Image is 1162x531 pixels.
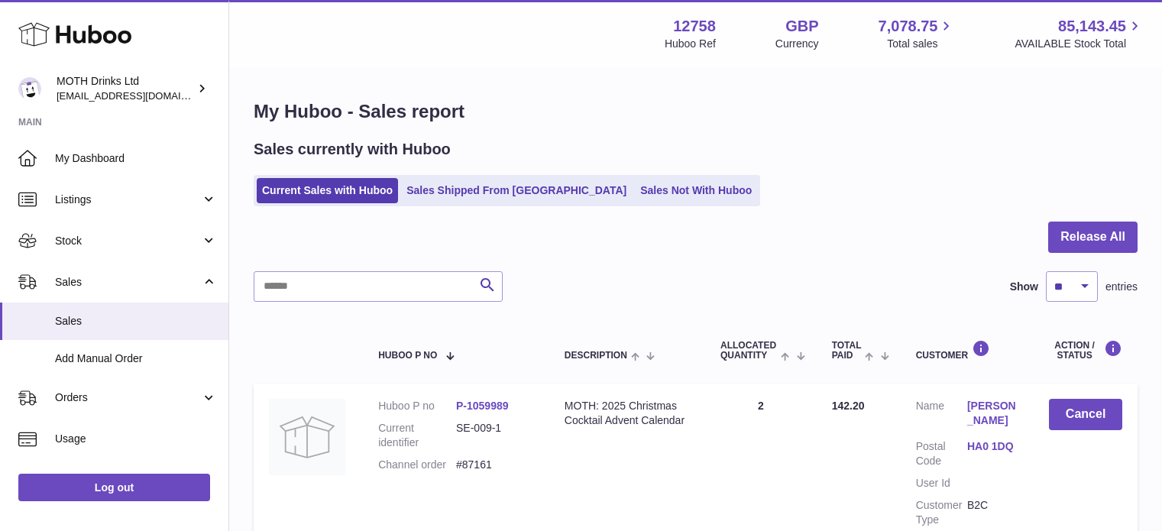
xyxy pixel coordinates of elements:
[916,399,967,432] dt: Name
[1010,280,1038,294] label: Show
[55,390,201,405] span: Orders
[254,139,451,160] h2: Sales currently with Huboo
[916,498,967,527] dt: Customer Type
[916,340,1019,361] div: Customer
[1058,16,1126,37] span: 85,143.45
[57,74,194,103] div: MOTH Drinks Ltd
[916,476,967,491] dt: User Id
[401,178,632,203] a: Sales Shipped From [GEOGRAPHIC_DATA]
[887,37,955,51] span: Total sales
[673,16,716,37] strong: 12758
[1049,399,1122,430] button: Cancel
[1015,16,1144,51] a: 85,143.45 AVAILABLE Stock Total
[55,151,217,166] span: My Dashboard
[720,341,777,361] span: ALLOCATED Quantity
[967,498,1018,527] dd: B2C
[55,432,217,446] span: Usage
[879,16,956,51] a: 7,078.75 Total sales
[967,439,1018,454] a: HA0 1DQ
[18,77,41,100] img: orders@mothdrinks.com
[55,193,201,207] span: Listings
[565,399,690,428] div: MOTH: 2025 Christmas Cocktail Advent Calendar
[775,37,819,51] div: Currency
[378,399,456,413] dt: Huboo P no
[1015,37,1144,51] span: AVAILABLE Stock Total
[565,351,627,361] span: Description
[378,458,456,472] dt: Channel order
[55,314,217,329] span: Sales
[57,89,225,102] span: [EMAIL_ADDRESS][DOMAIN_NAME]
[1048,222,1138,253] button: Release All
[879,16,938,37] span: 7,078.75
[378,421,456,450] dt: Current identifier
[456,400,509,412] a: P-1059989
[1049,340,1122,361] div: Action / Status
[55,275,201,290] span: Sales
[635,178,757,203] a: Sales Not With Huboo
[55,234,201,248] span: Stock
[832,341,862,361] span: Total paid
[1105,280,1138,294] span: entries
[269,399,345,475] img: no-photo.jpg
[257,178,398,203] a: Current Sales with Huboo
[967,399,1018,428] a: [PERSON_NAME]
[456,421,534,450] dd: SE-009-1
[55,351,217,366] span: Add Manual Order
[254,99,1138,124] h1: My Huboo - Sales report
[456,458,534,472] dd: #87161
[665,37,716,51] div: Huboo Ref
[832,400,865,412] span: 142.20
[916,439,967,468] dt: Postal Code
[378,351,437,361] span: Huboo P no
[18,474,210,501] a: Log out
[785,16,818,37] strong: GBP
